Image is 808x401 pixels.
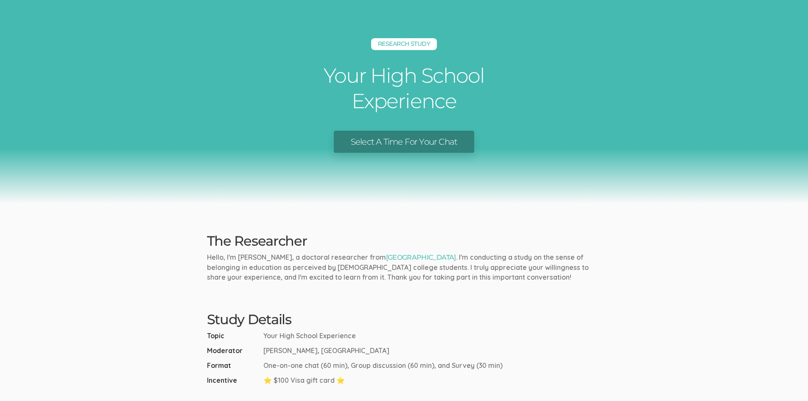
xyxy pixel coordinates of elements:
[263,346,389,356] span: [PERSON_NAME], [GEOGRAPHIC_DATA]
[386,253,456,261] a: [GEOGRAPHIC_DATA]
[263,361,503,370] span: One-on-one chat (60 min), Group discussion (60 min), and Survey (30 min)
[263,376,345,385] span: ⭐ $100 Visa gift card ⭐
[207,361,260,370] span: Format
[207,376,260,385] span: Incentive
[277,63,531,114] h1: Your High School Experience
[207,312,601,327] h2: Study Details
[263,331,356,341] span: Your High School Experience
[207,233,601,248] h2: The Researcher
[207,252,601,282] p: Hello, I'm [PERSON_NAME], a doctoral researcher from . I'm conducting a study on the sense of bel...
[334,131,474,153] a: Select A Time For Your Chat
[207,346,260,356] span: Moderator
[207,331,260,341] span: Topic
[371,38,437,50] h5: Research Study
